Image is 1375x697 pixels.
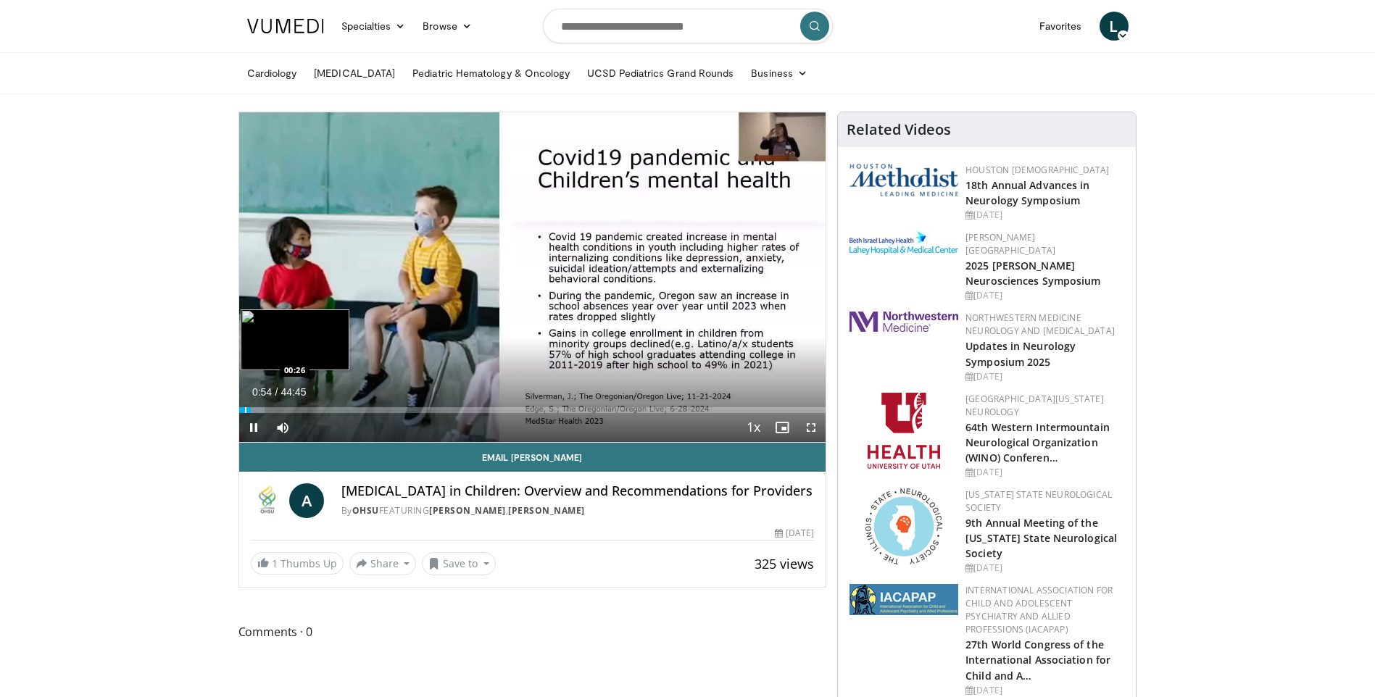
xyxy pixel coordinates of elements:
a: Northwestern Medicine Neurology and [MEDICAL_DATA] [965,312,1115,337]
button: Enable picture-in-picture mode [768,413,797,442]
div: [DATE] [965,209,1124,222]
span: 0:54 [252,386,272,398]
button: Save to [422,552,496,575]
div: [DATE] [965,684,1124,697]
div: By FEATURING , [341,504,814,517]
a: [GEOGRAPHIC_DATA][US_STATE] Neurology [965,393,1104,418]
span: 1 [272,556,278,570]
button: Share [349,552,417,575]
img: 71a8b48c-8850-4916-bbdd-e2f3ccf11ef9.png.150x105_q85_autocrop_double_scale_upscale_version-0.2.png [865,488,942,564]
a: Pediatric Hematology & Oncology [404,59,578,88]
a: [PERSON_NAME] [429,504,506,517]
img: 2a462fb6-9365-492a-ac79-3166a6f924d8.png.150x105_q85_autocrop_double_scale_upscale_version-0.2.jpg [849,312,958,332]
img: OHSU [251,483,283,518]
div: [DATE] [965,466,1124,479]
div: [DATE] [775,527,814,540]
img: e7977282-282c-4444-820d-7cc2733560fd.jpg.150x105_q85_autocrop_double_scale_upscale_version-0.2.jpg [849,231,958,255]
img: 5e4488cc-e109-4a4e-9fd9-73bb9237ee91.png.150x105_q85_autocrop_double_scale_upscale_version-0.2.png [849,164,958,196]
div: [DATE] [965,562,1124,575]
a: Browse [414,12,481,41]
span: / [275,386,278,398]
h4: Related Videos [847,121,951,138]
img: 2a9917ce-aac2-4f82-acde-720e532d7410.png.150x105_q85_autocrop_double_scale_upscale_version-0.2.png [849,584,958,615]
a: Updates in Neurology Symposium 2025 [965,339,1076,368]
button: Pause [239,413,268,442]
button: Mute [268,413,297,442]
a: A [289,483,324,518]
a: Houston [DEMOGRAPHIC_DATA] [965,164,1109,176]
a: Business [742,59,816,88]
a: [US_STATE] State Neurological Society [965,488,1112,514]
video-js: Video Player [239,112,826,443]
a: L [1100,12,1129,41]
a: 2025 [PERSON_NAME] Neurosciences Symposium [965,259,1100,288]
img: f6362829-b0a3-407d-a044-59546adfd345.png.150x105_q85_autocrop_double_scale_upscale_version-0.2.png [868,393,940,469]
a: 27th World Congress of the International Association for Child and A… [965,638,1110,682]
a: OHSU [352,504,379,517]
a: [PERSON_NAME][GEOGRAPHIC_DATA] [965,231,1055,256]
a: 64th Western Intermountain Neurological Organization (WINO) Conferen… [965,420,1110,464]
img: image.jpeg [241,309,349,370]
a: 1 Thumbs Up [251,552,344,575]
button: Playback Rate [739,413,768,442]
h4: [MEDICAL_DATA] in Children: Overview and Recommendations for Providers [341,483,814,499]
input: Search topics, interventions [543,9,833,43]
button: Fullscreen [797,413,826,442]
span: Comments 0 [238,622,827,641]
a: UCSD Pediatrics Grand Rounds [578,59,742,88]
a: 9th Annual Meeting of the [US_STATE] State Neurological Society [965,516,1117,560]
a: Favorites [1031,12,1091,41]
img: VuMedi Logo [247,19,324,33]
span: 325 views [755,555,814,572]
a: [MEDICAL_DATA] [305,59,404,88]
a: Specialties [333,12,415,41]
a: 18th Annual Advances in Neurology Symposium [965,178,1089,207]
div: Progress Bar [239,407,826,413]
a: [PERSON_NAME] [508,504,585,517]
div: [DATE] [965,289,1124,302]
a: Cardiology [238,59,306,88]
div: [DATE] [965,370,1124,383]
span: 44:45 [281,386,306,398]
a: International Association for Child and Adolescent Psychiatry and Allied Professions (IACAPAP) [965,584,1113,635]
a: Email [PERSON_NAME] [239,443,826,472]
